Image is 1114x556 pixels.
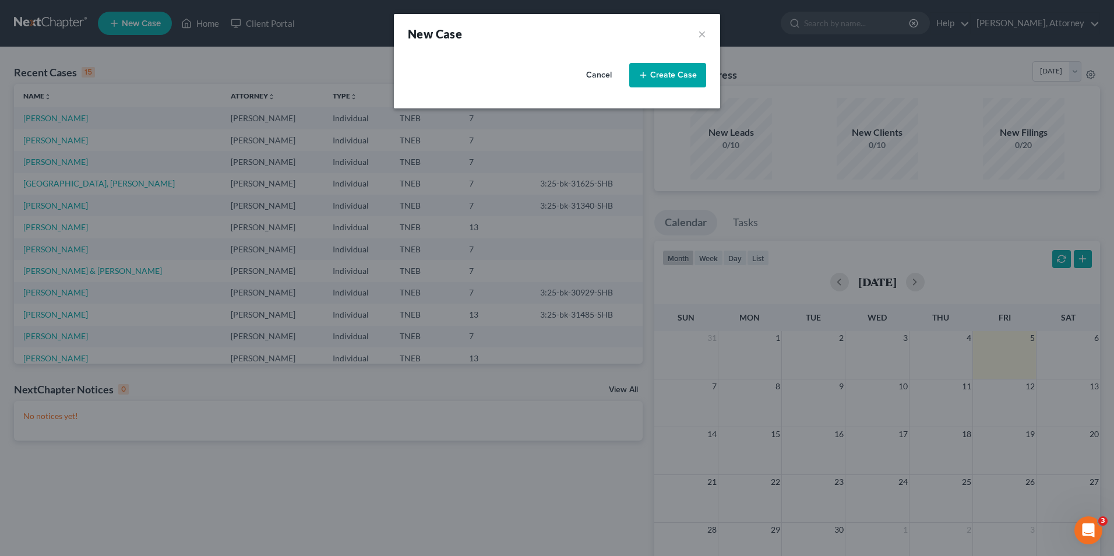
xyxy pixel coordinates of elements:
iframe: Intercom live chat [1074,516,1102,544]
span: 3 [1098,516,1108,526]
button: Cancel [573,64,625,87]
strong: New Case [408,27,462,41]
button: Create Case [629,63,706,87]
button: × [698,26,706,42]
